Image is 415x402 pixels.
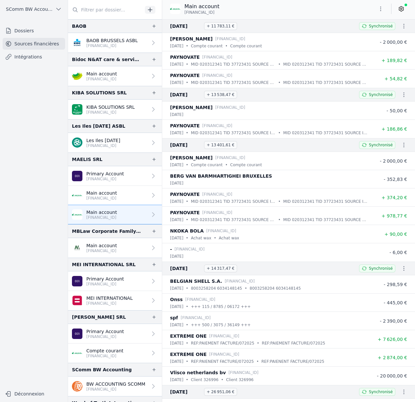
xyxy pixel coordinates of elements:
a: Les Iles [DATE] [FINANCIAL_ID] [68,133,162,153]
p: BW ACCOUNTING SCOMM [86,381,145,387]
div: • [278,198,281,205]
p: REF:PAIENENT FACTURE/072025 [191,358,254,365]
div: • [278,217,281,223]
span: - 2 390,00 € [380,318,407,324]
a: BW ACCOUNTING SCOMM [FINANCIAL_ID] [68,377,162,396]
p: MID 020312341 TID 37723431 SOURCE INTL DATE [DATE] BRUT 190.00 [191,130,276,136]
div: • [225,43,228,49]
p: Compte courant [86,347,123,354]
div: • [186,285,188,292]
div: • [186,198,188,205]
p: Main account [86,209,117,216]
p: [FINANCIAL_ID] [215,154,245,161]
p: [DATE] [170,253,183,260]
p: REF:PAIEMENT FACTURE/072025 [262,340,325,346]
img: ARGENTA_ARSPBE22.png [72,209,82,220]
img: ARGENTA_ARSPBE22.png [170,4,181,14]
a: Main account [FINANCIAL_ID] [68,66,162,86]
a: Dossiers [3,25,65,37]
img: AION_BMPBBEBBXXX.png [72,276,82,286]
p: [DATE] [170,377,183,383]
p: +++ 500 / 3075 / 36149 +++ [191,322,251,328]
span: + 7 626,00 € [378,337,407,342]
p: NKOKA BOLA [170,227,204,235]
p: [FINANCIAL_ID] [86,301,133,306]
p: [FINANCIAL_ID] [181,314,211,321]
span: Synchronisé [369,142,393,148]
p: MID 020312341 TID 37723431 SOURCE BCMC DATE [DATE] BRUT 190.00 [191,61,276,68]
span: [DATE] [170,265,201,272]
p: [FINANCIAL_ID] [202,72,233,79]
p: [FINANCIAL_ID] [215,104,245,111]
div: • [245,285,247,292]
p: MID 020312341 TID 37723431 SOURCE BCMC DATE [DATE] BRUT 190.00 [283,61,368,68]
a: MEI INTERNATIONAL [FINANCIAL_ID] [68,291,162,310]
div: MEI INTERNATIONAL SRL [72,261,136,268]
div: • [186,162,188,168]
div: KIBA SOLUTIONS SRL [72,89,127,97]
span: - 352,83 € [384,177,407,182]
span: - 50,00 € [387,108,407,113]
span: SComm BW Accounting [6,6,53,12]
span: + 13 401,61 € [204,141,237,149]
p: [PERSON_NAME] [170,154,213,162]
p: [DATE] [170,43,183,49]
p: [FINANCIAL_ID] [86,248,117,253]
p: MID 020312341 TID 37723431 SOURCE INTL DATE [DATE] BRUT 380.00 [191,198,276,205]
p: [DATE] [170,303,183,310]
p: PAYNOVATE [170,209,200,217]
div: • [186,303,188,310]
p: [FINANCIAL_ID] [86,143,120,148]
div: • [278,130,281,136]
a: Intégrations [3,51,65,63]
img: ARGENTA_ARSPBE22.png [72,190,82,201]
span: + 11 783,11 € [204,22,237,30]
a: Main account [FINANCIAL_ID] [68,205,162,224]
div: • [256,358,259,365]
p: spf [170,314,178,322]
span: - 2 000,00 € [380,40,407,45]
p: [FINANCIAL_ID] [86,353,123,359]
p: [FINANCIAL_ID] [225,278,255,284]
div: • [186,79,188,86]
div: • [186,358,188,365]
p: [DATE] [170,79,183,86]
span: + 54,82 € [384,76,407,81]
span: - 2 000,00 € [380,158,407,164]
p: Client 326996 [191,377,218,383]
p: BELGIAN SHELL S.A. [170,277,222,285]
p: [FINANCIAL_ID] [86,334,124,339]
p: KIBA SOLUTIONS SRL [86,104,135,110]
p: Compte courant [230,43,262,49]
a: KIBA SOLUTIONS SRL [FINANCIAL_ID] [68,100,162,119]
p: [FINANCIAL_ID] [86,43,138,48]
p: Compte courant [191,43,223,49]
span: Synchronisé [369,24,393,29]
p: [DATE] [170,235,183,241]
span: - 6,00 € [389,250,407,255]
p: [FINANCIAL_ID] [86,76,117,82]
p: Onss [170,296,183,303]
p: PAYNOVATE [170,72,200,79]
img: BNP_BE_BUSINESS_GEBABEBB.png [72,104,82,115]
img: AION_BMPBBEBBXXX.png [72,171,82,181]
p: Les Iles [DATE] [86,137,120,144]
p: [DATE] [170,217,183,223]
p: Main account [86,242,117,249]
img: ARGENTA_ARSPBE22.png [72,348,82,358]
span: + 2 874,00 € [378,355,407,360]
p: [DATE] [170,162,183,168]
a: Primary Account [FINANCIAL_ID] [68,166,162,186]
p: [FINANCIAL_ID] [86,176,124,182]
p: Primary Account [86,170,124,177]
span: [DATE] [170,388,201,396]
p: [FINANCIAL_ID] [86,215,117,220]
p: [DATE] [170,340,183,346]
p: [FINANCIAL_ID] [185,296,216,303]
p: Compte courant [191,162,223,168]
div: BAOB [72,22,86,30]
p: Main account [86,190,117,196]
div: • [186,340,188,346]
input: Filtrer par dossier... [68,4,143,16]
img: NAGELMACKERS_BNAGBEBBXXX.png [72,243,82,253]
